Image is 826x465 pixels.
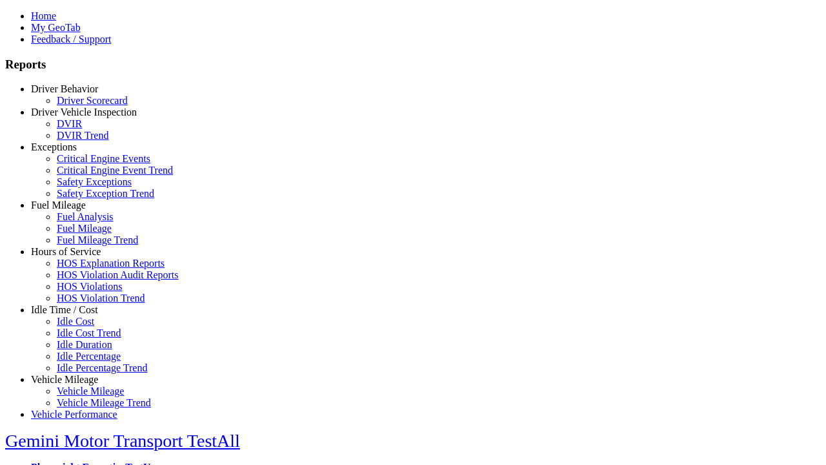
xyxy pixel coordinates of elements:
[31,200,86,211] a: Fuel Mileage
[57,281,122,292] a: HOS Violations
[57,211,114,222] a: Fuel Analysis
[57,153,150,164] a: Critical Engine Events
[57,95,128,106] a: Driver Scorecard
[57,386,124,397] a: Vehicle Mileage
[57,362,147,373] a: Idle Percentage Trend
[31,246,101,257] a: Hours of Service
[31,107,137,118] a: Driver Vehicle Inspection
[57,397,151,408] a: Vehicle Mileage Trend
[57,293,145,304] a: HOS Violation Trend
[5,57,821,72] h3: Reports
[57,165,173,176] a: Critical Engine Event Trend
[31,83,98,94] a: Driver Behavior
[31,22,81,33] a: My GeoTab
[57,130,108,141] a: DVIR Trend
[31,304,98,315] a: Idle Time / Cost
[57,234,138,245] a: Fuel Mileage Trend
[57,339,112,350] a: Idle Duration
[57,351,121,362] a: Idle Percentage
[31,409,117,420] a: Vehicle Performance
[31,141,77,152] a: Exceptions
[57,269,179,280] a: HOS Violation Audit Reports
[57,327,121,338] a: Idle Cost Trend
[57,176,132,187] a: Safety Exceptions
[57,188,154,199] a: Safety Exception Trend
[5,431,240,451] a: Gemini Motor Transport TestAll
[31,10,56,21] a: Home
[57,316,94,327] a: Idle Cost
[31,374,98,385] a: Vehicle Mileage
[57,258,165,269] a: HOS Explanation Reports
[31,34,111,45] a: Feedback / Support
[57,118,82,129] a: DVIR
[57,223,112,234] a: Fuel Mileage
